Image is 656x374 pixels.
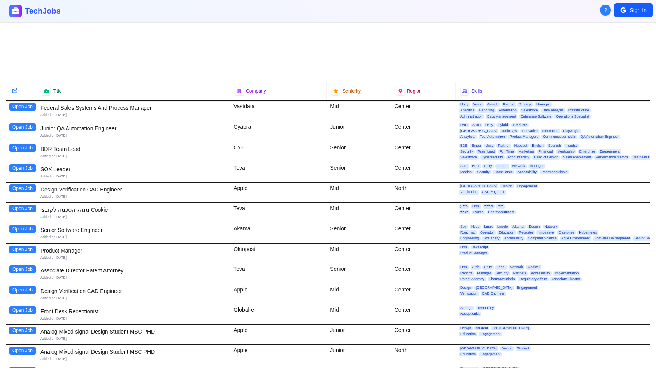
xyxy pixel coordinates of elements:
span: Engagement [479,352,502,356]
span: Design [459,326,473,330]
span: Html [459,265,469,269]
span: [GEOGRAPHIC_DATA] [491,326,531,330]
span: Design [459,286,473,290]
div: Senior [327,142,391,162]
span: Security [459,149,475,154]
span: Marketing [517,149,536,154]
span: Medical [459,170,474,174]
span: Playwright [561,129,581,133]
div: Center [391,223,456,243]
div: Analog Mixed-signal Design Student MSC PHD [40,348,227,356]
div: Teva [230,162,327,182]
span: Accessibility [530,271,552,276]
div: Analog Mixed-signal Design Student MSC PHD [40,328,227,335]
span: Solr [459,225,468,229]
span: Html [471,164,481,168]
span: תוכן [496,204,505,209]
div: Added on [DATE] [40,235,227,240]
span: Roadmap [459,230,477,235]
div: Junior [327,121,391,142]
span: Education [459,332,477,336]
span: Unity [484,123,495,127]
span: Partner [496,144,511,148]
div: Apple [230,345,327,365]
span: Innovation [541,129,560,133]
div: Teva [230,203,327,223]
span: ? [604,6,607,14]
span: Compliance [493,170,515,174]
span: Verification [459,291,479,296]
div: Senior Software Engineer [40,226,227,234]
span: Linux [483,225,495,229]
div: North [391,183,456,202]
span: QA Automation Engineer [579,135,621,139]
div: Apple [230,183,327,202]
span: Salesforce [520,108,540,112]
span: Cybersecurity [480,155,505,160]
span: Test Automation [479,135,507,139]
div: Oktopost [230,244,327,263]
span: Analytics [459,108,476,112]
span: Accountability [506,155,531,160]
span: Data Management [486,114,517,119]
div: Added on [DATE] [40,154,227,159]
div: Added on [DATE] [40,356,227,362]
span: Design [500,346,514,351]
span: Administration [459,114,484,119]
button: Open Job [9,123,36,131]
div: Added on [DATE] [40,296,227,301]
button: Open Job [9,347,36,355]
div: Mid [327,203,391,223]
span: Recruiter [517,230,535,235]
span: Vision [472,102,484,107]
span: Pharmaceuticals [487,210,516,214]
span: Spanish [547,144,563,148]
span: Engagement [516,184,538,188]
button: Open Job [9,246,36,253]
span: Full Time [498,149,516,154]
span: Sales enablement [561,155,593,160]
div: Federal Sales Systems And Process Manager [40,104,227,112]
span: Operations Specialist [554,114,591,119]
div: Center [391,162,456,182]
span: Engagement [598,149,621,154]
button: Open Job [9,164,36,172]
span: Medical [526,265,541,269]
span: Javascript [471,245,490,249]
span: Student [516,346,531,351]
div: Center [391,101,456,121]
span: Accessibility [516,170,538,174]
span: Region [407,88,422,94]
span: Akamai [511,225,526,229]
h1: TechJobs [25,5,151,16]
span: Manager [535,102,552,107]
span: Network [511,164,527,168]
span: מידע [459,204,469,209]
span: Student [474,326,489,330]
span: Product Manager [459,251,489,255]
span: Innovative [520,129,539,133]
span: Verification [459,190,479,194]
span: Accessibility [503,236,525,241]
div: Added on [DATE] [40,112,227,118]
span: Scalability [482,236,501,241]
div: Vastdata [230,101,327,121]
span: Software Development [593,236,631,241]
span: [GEOGRAPHIC_DATA] [474,286,514,290]
div: Added on [DATE] [40,316,227,321]
button: Sign In [614,3,653,17]
span: Linode [496,225,509,229]
span: Regulatory Affairs [518,277,549,281]
span: Enterprise Software [519,114,553,119]
div: Associate Director Patent Attorney [40,267,227,274]
div: Center [391,142,456,162]
div: Mid [327,304,391,324]
span: Security [494,271,510,276]
button: Open Job [9,184,36,192]
div: Mid [327,244,391,263]
div: Added on [DATE] [40,194,227,199]
span: מנהל [459,210,470,214]
span: Company [246,88,266,94]
div: Senior [327,223,391,243]
span: Network [509,265,524,269]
